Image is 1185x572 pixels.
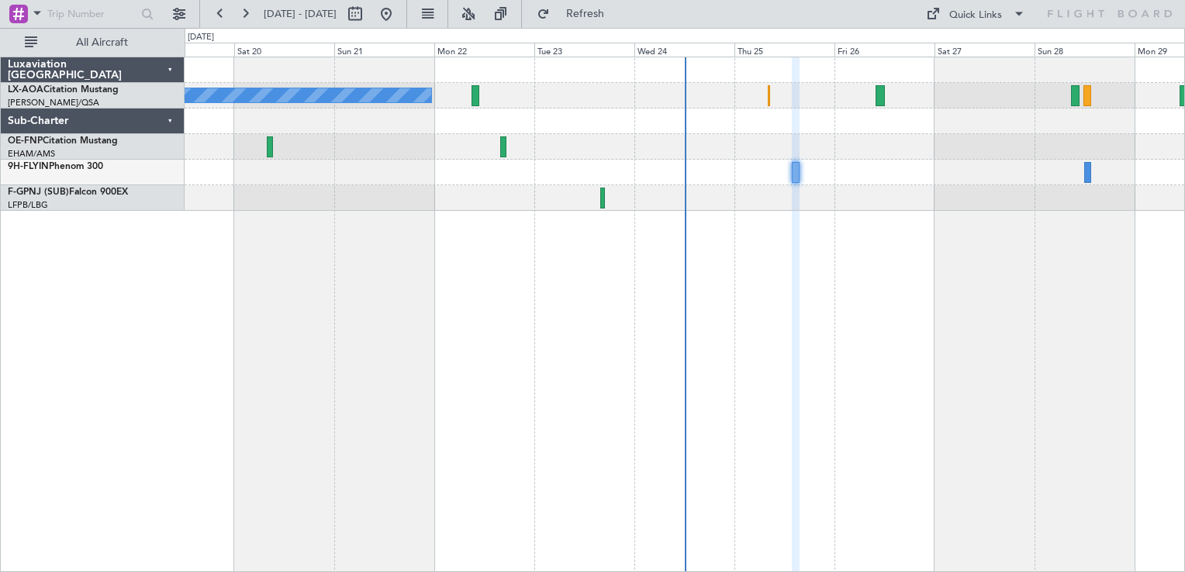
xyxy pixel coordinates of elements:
span: Refresh [553,9,618,19]
div: Sun 21 [334,43,434,57]
div: [DATE] [188,31,214,44]
div: Mon 22 [434,43,534,57]
span: All Aircraft [40,37,164,48]
div: Wed 24 [634,43,734,57]
button: All Aircraft [17,30,168,55]
span: OE-FNP [8,136,43,146]
div: Sun 28 [1035,43,1135,57]
a: LFPB/LBG [8,199,48,211]
span: LX-AOA [8,85,43,95]
div: Thu 25 [734,43,834,57]
a: OE-FNPCitation Mustang [8,136,118,146]
div: Tue 23 [534,43,634,57]
div: Sat 20 [234,43,334,57]
a: F-GPNJ (SUB)Falcon 900EX [8,188,128,197]
div: Fri 26 [834,43,935,57]
span: 9H-FLYIN [8,162,49,171]
span: [DATE] - [DATE] [264,7,337,21]
a: [PERSON_NAME]/QSA [8,97,99,109]
button: Refresh [530,2,623,26]
a: EHAM/AMS [8,148,55,160]
a: 9H-FLYINPhenom 300 [8,162,103,171]
a: LX-AOACitation Mustang [8,85,119,95]
div: Sat 27 [935,43,1035,57]
span: F-GPNJ (SUB) [8,188,69,197]
input: Trip Number [47,2,136,26]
